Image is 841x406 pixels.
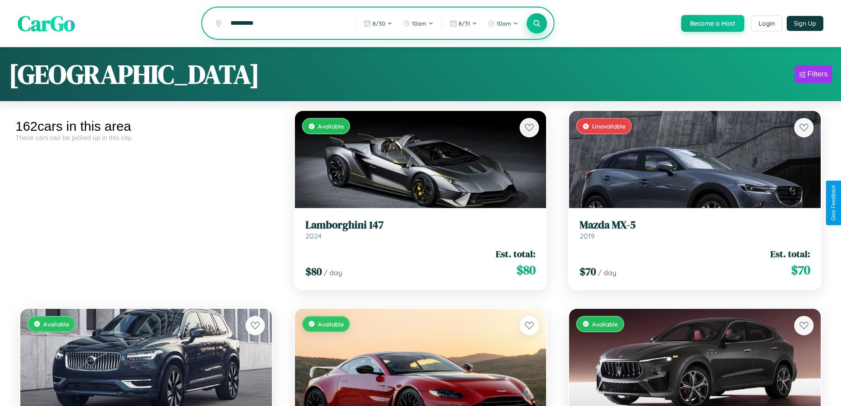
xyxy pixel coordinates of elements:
button: 8/30 [359,16,397,30]
div: 162 cars in this area [15,119,277,134]
a: Lamborghini 1472024 [305,219,536,240]
span: 10am [412,20,426,27]
span: 2024 [305,231,322,240]
button: Login [751,15,782,31]
span: Est. total: [770,247,810,260]
h3: Lamborghini 147 [305,219,536,231]
button: Sign Up [787,16,823,31]
span: Available [592,320,618,328]
span: $ 80 [517,261,536,279]
span: / day [598,268,616,277]
button: Become a Host [681,15,744,32]
button: Filters [795,65,832,83]
button: 10am [483,16,523,30]
span: $ 70 [791,261,810,279]
a: Mazda MX-52019 [580,219,810,240]
span: Available [318,320,344,328]
button: 10am [399,16,438,30]
span: 8 / 30 [373,20,385,27]
div: These cars can be picked up in this city. [15,134,277,141]
span: CarGo [18,9,75,38]
span: 2019 [580,231,595,240]
span: Est. total: [496,247,536,260]
span: 8 / 31 [459,20,470,27]
h1: [GEOGRAPHIC_DATA] [9,56,260,92]
h3: Mazda MX-5 [580,219,810,231]
button: 8/31 [445,16,482,30]
span: / day [324,268,342,277]
span: 10am [497,20,511,27]
div: Give Feedback [830,185,837,221]
span: $ 70 [580,264,596,279]
span: $ 80 [305,264,322,279]
span: Available [43,320,69,328]
div: Filters [807,70,828,79]
span: Unavailable [592,122,626,130]
span: Available [318,122,344,130]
